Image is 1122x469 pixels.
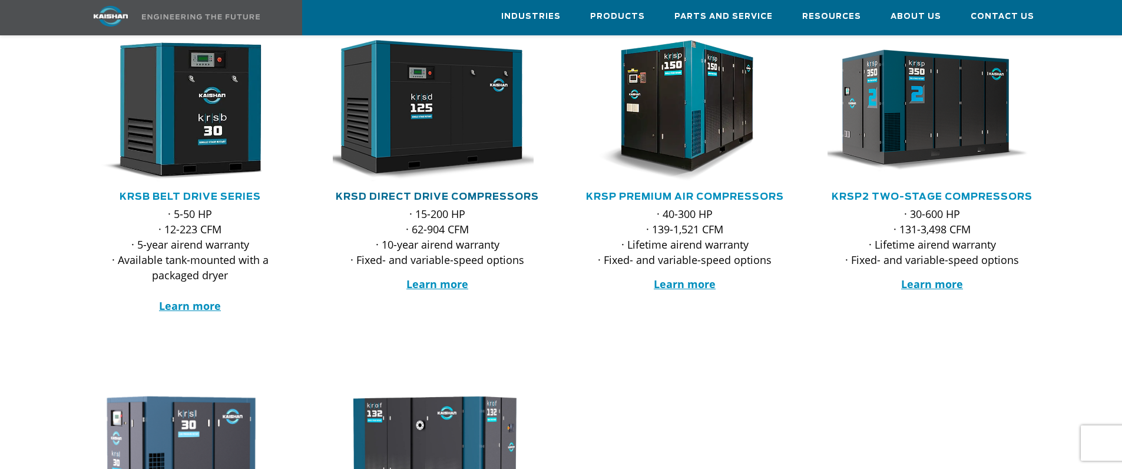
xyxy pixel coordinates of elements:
[571,40,781,181] img: krsp150
[324,40,534,181] img: krsd125
[674,1,773,32] a: Parts and Service
[802,10,861,24] span: Resources
[336,192,539,202] a: KRSD Direct Drive Compressors
[828,40,1037,181] div: krsp350
[901,277,963,291] a: Learn more
[85,206,295,313] p: · 5-50 HP · 12-223 CFM · 5-year airend warranty · Available tank-mounted with a packaged dryer
[819,40,1028,181] img: krsp350
[77,40,286,181] img: krsb30
[501,10,561,24] span: Industries
[501,1,561,32] a: Industries
[832,192,1032,202] a: KRSP2 Two-Stage Compressors
[802,1,861,32] a: Resources
[590,1,645,32] a: Products
[120,192,261,202] a: KRSB Belt Drive Series
[580,40,790,181] div: krsp150
[971,10,1034,24] span: Contact Us
[590,10,645,24] span: Products
[159,299,221,313] a: Learn more
[891,1,941,32] a: About Us
[142,14,260,19] img: Engineering the future
[406,277,468,291] a: Learn more
[891,10,941,24] span: About Us
[333,206,542,267] p: · 15-200 HP · 62-904 CFM · 10-year airend warranty · Fixed- and variable-speed options
[674,10,773,24] span: Parts and Service
[67,6,155,27] img: kaishan logo
[586,192,784,202] a: KRSP Premium Air Compressors
[654,277,716,291] a: Learn more
[580,206,790,267] p: · 40-300 HP · 139-1,521 CFM · Lifetime airend warranty · Fixed- and variable-speed options
[828,206,1037,267] p: · 30-600 HP · 131-3,498 CFM · Lifetime airend warranty · Fixed- and variable-speed options
[85,40,295,181] div: krsb30
[333,40,542,181] div: krsd125
[971,1,1034,32] a: Contact Us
